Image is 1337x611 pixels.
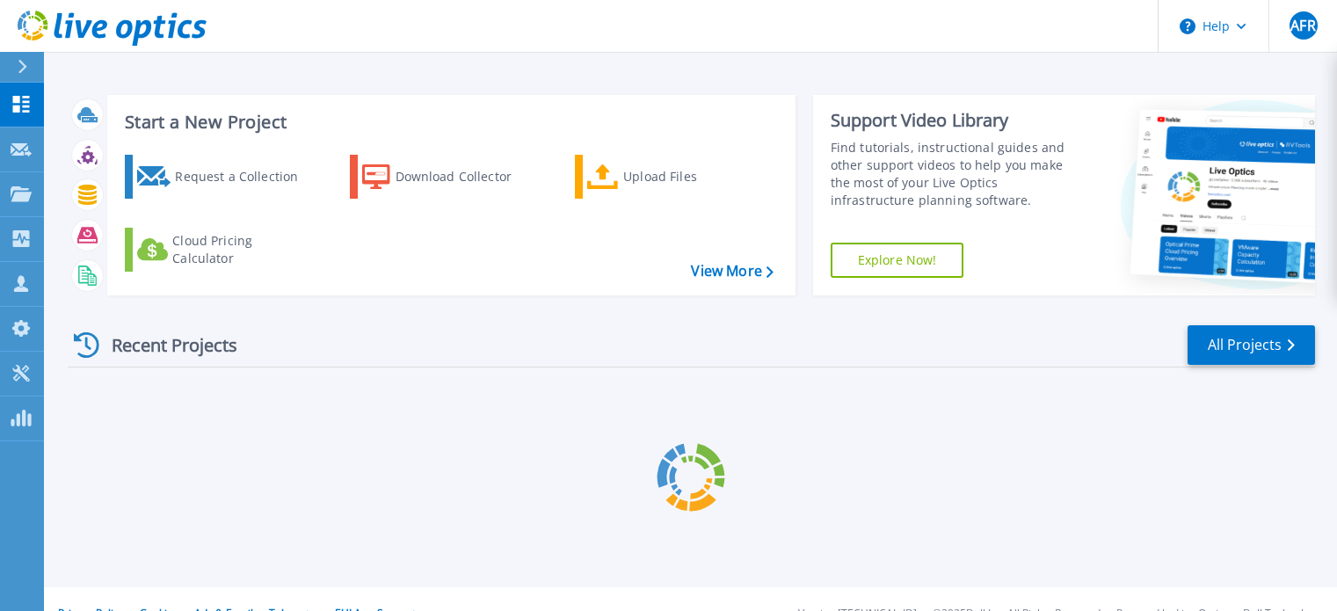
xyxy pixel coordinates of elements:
a: View More [691,263,773,280]
a: Explore Now! [831,243,964,278]
span: AFR [1290,18,1315,33]
div: Recent Projects [68,324,261,367]
div: Find tutorials, instructional guides and other support videos to help you make the most of your L... [831,139,1083,209]
a: Cloud Pricing Calculator [125,228,321,272]
div: Upload Files [623,159,764,194]
a: Upload Files [575,155,771,199]
div: Download Collector [396,159,536,194]
a: All Projects [1188,325,1315,365]
a: Download Collector [350,155,546,199]
div: Support Video Library [831,109,1083,132]
h3: Start a New Project [125,113,773,132]
div: Request a Collection [175,159,316,194]
a: Request a Collection [125,155,321,199]
div: Cloud Pricing Calculator [172,232,313,267]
